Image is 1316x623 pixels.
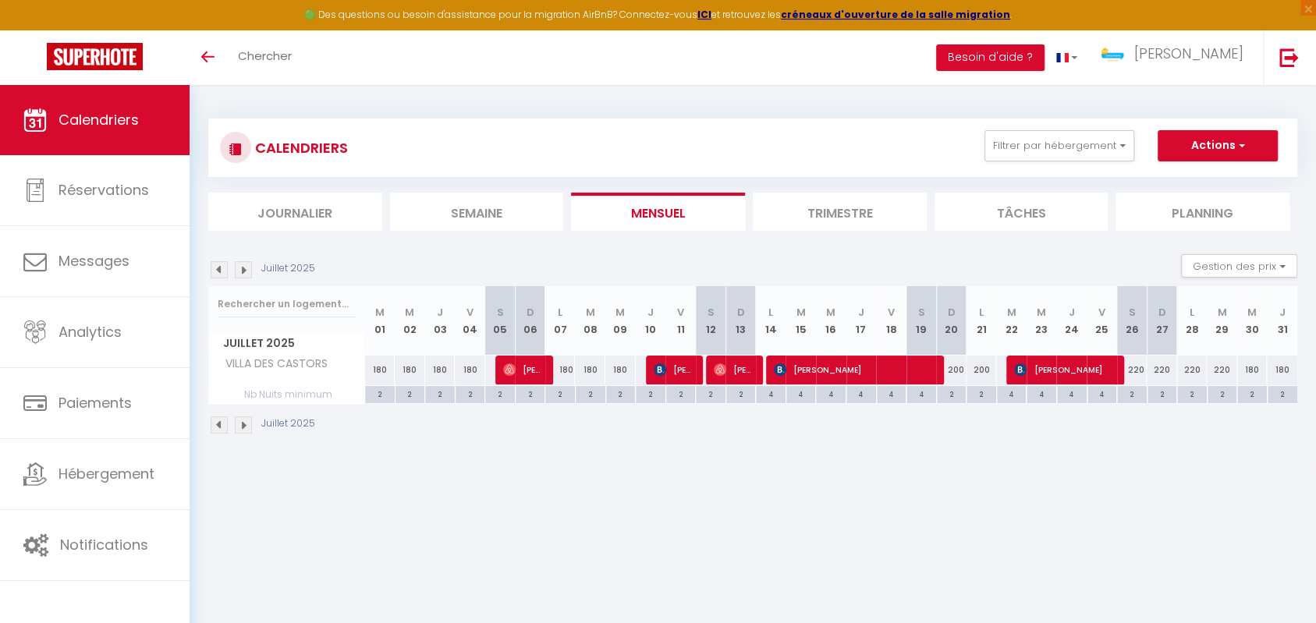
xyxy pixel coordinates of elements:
[47,43,143,70] img: Super Booking
[1027,386,1056,401] div: 4
[605,286,636,356] th: 09
[786,386,816,401] div: 4
[209,386,364,403] span: Nb Nuits minimum
[1057,386,1087,401] div: 4
[666,386,696,401] div: 2
[936,356,967,384] div: 200
[888,305,895,320] abbr: V
[636,386,665,401] div: 2
[545,386,575,401] div: 2
[997,386,1027,401] div: 4
[647,305,654,320] abbr: J
[1128,305,1135,320] abbr: S
[726,386,756,401] div: 2
[947,305,955,320] abbr: D
[485,286,516,356] th: 05
[1158,305,1165,320] abbr: D
[697,8,711,21] a: ICI
[816,386,846,401] div: 4
[1069,305,1075,320] abbr: J
[425,356,456,384] div: 180
[1027,286,1057,356] th: 23
[365,386,395,401] div: 2
[1181,254,1297,278] button: Gestion des prix
[59,110,139,129] span: Calendriers
[906,386,936,401] div: 4
[606,386,636,401] div: 2
[437,305,443,320] abbr: J
[725,286,756,356] th: 13
[858,305,864,320] abbr: J
[497,305,504,320] abbr: S
[575,356,605,384] div: 180
[425,286,456,356] th: 03
[1148,386,1177,401] div: 2
[774,355,936,384] span: [PERSON_NAME]
[60,535,148,554] span: Notifications
[665,286,696,356] th: 11
[781,8,1010,21] strong: créneaux d'ouverture de la salle migration
[756,286,786,356] th: 14
[696,386,725,401] div: 2
[1237,356,1268,384] div: 180
[365,356,396,384] div: 180
[1117,286,1148,356] th: 26
[967,356,997,384] div: 200
[636,286,666,356] th: 10
[455,356,485,384] div: 180
[208,193,382,231] li: Journalier
[211,356,332,373] span: VILLA DES CASTORS
[1014,355,1116,384] span: [PERSON_NAME]
[576,386,605,401] div: 2
[261,261,315,276] p: Juillet 2025
[365,286,396,356] th: 01
[1087,386,1117,401] div: 4
[226,30,303,85] a: Chercher
[1190,305,1194,320] abbr: L
[605,356,636,384] div: 180
[558,305,562,320] abbr: L
[906,286,937,356] th: 19
[984,130,1134,161] button: Filtrer par hébergement
[59,322,122,342] span: Analytics
[786,286,816,356] th: 15
[503,355,544,384] span: [PERSON_NAME]
[1177,286,1208,356] th: 28
[209,332,364,355] span: Juillet 2025
[967,386,996,401] div: 2
[571,193,745,231] li: Mensuel
[545,286,576,356] th: 07
[59,180,149,200] span: Réservations
[466,305,474,320] abbr: V
[714,355,754,384] span: [PERSON_NAME]
[218,290,356,318] input: Rechercher un logement...
[485,386,515,401] div: 2
[615,305,625,320] abbr: M
[877,386,906,401] div: 4
[768,305,773,320] abbr: L
[707,305,714,320] abbr: S
[527,305,534,320] abbr: D
[1237,286,1268,356] th: 30
[654,355,694,384] span: [PERSON_NAME]
[1237,386,1267,401] div: 2
[1147,286,1177,356] th: 27
[59,464,154,483] span: Hébergement
[1134,44,1243,63] span: [PERSON_NAME]
[1037,305,1046,320] abbr: M
[1098,305,1105,320] abbr: V
[1087,286,1117,356] th: 25
[1267,356,1297,384] div: 180
[1056,286,1087,356] th: 24
[251,130,348,165] h3: CALENDRIERS
[1247,305,1257,320] abbr: M
[1207,356,1237,384] div: 220
[375,305,385,320] abbr: M
[455,286,485,356] th: 04
[936,44,1045,71] button: Besoin d'aide ?
[390,193,564,231] li: Semaine
[395,356,425,384] div: 180
[1089,30,1263,85] a: ... [PERSON_NAME]
[935,193,1108,231] li: Tâches
[456,386,485,401] div: 2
